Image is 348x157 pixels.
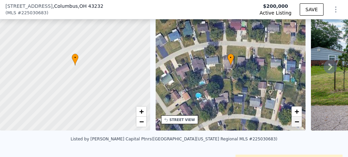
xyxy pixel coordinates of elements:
span: − [139,117,143,126]
a: Zoom out [292,117,302,127]
span: , OH 43232 [78,3,103,9]
span: + [295,107,299,116]
span: , Columbus [53,3,103,9]
div: STREET VIEW [170,117,195,122]
span: + [139,107,143,116]
span: [STREET_ADDRESS] [5,3,53,9]
span: # 225030683 [18,9,47,16]
a: Zoom in [136,106,146,117]
span: MLS [7,9,16,16]
span: • [72,55,79,61]
a: Zoom in [292,106,302,117]
span: $200,000 [263,3,288,9]
button: SAVE [300,3,324,16]
div: • [72,54,79,65]
button: Show Options [329,3,343,16]
span: Active Listing [260,9,292,16]
div: ( ) [5,9,48,16]
a: Zoom out [136,117,146,127]
span: • [227,55,234,61]
span: − [295,117,299,126]
div: • [227,54,234,65]
div: Listed by [PERSON_NAME] Capital Ptnrs ([GEOGRAPHIC_DATA][US_STATE] Regional MLS #225030683) [71,137,278,141]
